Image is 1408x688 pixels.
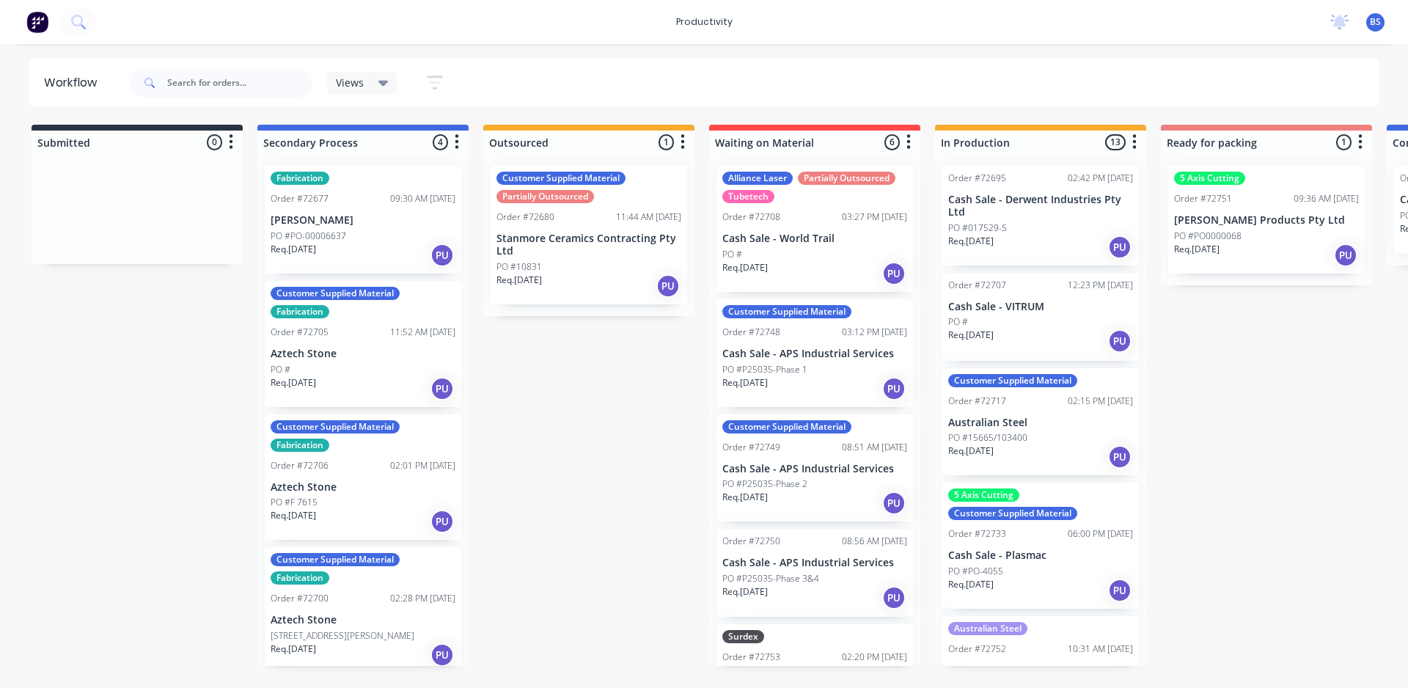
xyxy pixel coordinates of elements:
div: Customer Supplied MaterialFabricationOrder #7270002:28 PM [DATE]Aztech Stone[STREET_ADDRESS][PERS... [265,547,461,673]
p: Req. [DATE] [722,491,768,504]
div: Order #72677 [271,192,329,205]
p: Aztech Stone [271,348,455,360]
p: Stanmore Ceramics Contracting Pty Ltd [496,233,681,257]
div: Partially Outsourced [798,172,895,185]
div: 5 Axis CuttingOrder #7275109:36 AM [DATE][PERSON_NAME] Products Pty LtdPO #PO0000068Req.[DATE]PU [1168,166,1365,274]
div: Surdex [722,630,764,643]
div: Customer Supplied MaterialFabricationOrder #7270602:01 PM [DATE]Aztech StonePO #F 7615Req.[DATE]PU [265,414,461,541]
div: Order #72700 [271,592,329,605]
div: 11:52 AM [DATE] [390,326,455,339]
div: 03:27 PM [DATE] [842,211,907,224]
div: Customer Supplied Material [948,507,1077,520]
p: Req. [DATE] [271,643,316,656]
p: [STREET_ADDRESS][PERSON_NAME] [271,629,414,643]
p: PO #PO-4055 [948,565,1003,578]
div: Order #7269502:42 PM [DATE]Cash Sale - Derwent Industries Pty LtdPO #017529-SReq.[DATE]PU [942,166,1139,266]
div: 02:01 PM [DATE] [390,459,455,472]
div: Fabrication [271,571,329,585]
div: 5 Axis Cutting [948,488,1019,502]
div: PU [882,491,906,515]
p: PO # [948,315,968,329]
p: Cash Sale - APS Industrial Services [722,348,907,360]
div: PU [430,244,454,267]
div: 02:42 PM [DATE] [1068,172,1133,185]
p: Req. [DATE] [722,261,768,274]
div: Order #72751 [1174,192,1232,205]
div: Alliance Laser [722,172,793,185]
p: Cash Sale - World Trail [722,233,907,245]
div: Order #72717 [948,395,1006,408]
div: 06:00 PM [DATE] [1068,527,1133,541]
p: Cash Sale - APS Industrial Services [722,463,907,475]
div: PU [430,510,454,533]
p: Req. [DATE] [271,376,316,389]
p: Req. [DATE] [496,274,542,287]
p: Req. [DATE] [948,578,994,591]
p: Aztech Stone [271,614,455,626]
div: Order #72705 [271,326,329,339]
p: Cash Sale - Derwent Industries Pty Ltd [948,194,1133,219]
div: Customer Supplied Material [271,420,400,433]
div: Customer Supplied Material [271,553,400,566]
div: 09:36 AM [DATE] [1294,192,1359,205]
p: PO # [271,363,290,376]
div: Tubetech [722,190,774,203]
div: Fabrication [271,439,329,452]
div: 08:51 AM [DATE] [842,441,907,454]
div: 5 Axis CuttingCustomer Supplied MaterialOrder #7273306:00 PM [DATE]Cash Sale - PlasmacPO #PO-4055... [942,483,1139,609]
div: Customer Supplied MaterialOrder #7274803:12 PM [DATE]Cash Sale - APS Industrial ServicesPO #P2503... [716,299,913,407]
div: Order #72706 [271,459,329,472]
div: 02:20 PM [DATE] [842,651,907,664]
p: Req. [DATE] [948,444,994,458]
div: 03:12 PM [DATE] [842,326,907,339]
div: Customer Supplied MaterialFabricationOrder #7270511:52 AM [DATE]Aztech StonePO #Req.[DATE]PU [265,281,461,407]
p: PO #F 7615 [271,496,318,509]
div: Order #72680 [496,211,554,224]
div: Customer Supplied Material [722,305,851,318]
div: Order #72750 [722,535,780,548]
div: 02:28 PM [DATE] [390,592,455,605]
div: Order #7270712:23 PM [DATE]Cash Sale - VITRUMPO #Req.[DATE]PU [942,273,1139,361]
div: Partially Outsourced [496,190,594,203]
p: Req. [DATE] [1174,243,1220,256]
div: Customer Supplied Material [722,420,851,433]
div: Fabrication [271,305,329,318]
p: PO #PO0000068 [1174,230,1242,243]
p: Req. [DATE] [948,235,994,248]
div: PU [882,262,906,285]
p: PO #PO-00006637 [271,230,346,243]
div: Customer Supplied Material [948,374,1077,387]
div: productivity [669,11,740,33]
div: 08:56 AM [DATE] [842,535,907,548]
span: Views [336,75,364,90]
p: PO # [722,248,742,261]
p: Req. [DATE] [271,243,316,256]
div: Alliance LaserPartially OutsourcedTubetechOrder #7270803:27 PM [DATE]Cash Sale - World TrailPO #R... [716,166,913,292]
div: Order #7275008:56 AM [DATE]Cash Sale - APS Industrial ServicesPO #P25035-Phase 3&4Req.[DATE]PU [716,529,913,617]
div: Order #72753 [722,651,780,664]
p: Req. [DATE] [722,585,768,599]
div: Customer Supplied Material [496,172,626,185]
p: PO #15665/103400 [948,431,1027,444]
div: Customer Supplied Material [271,287,400,300]
div: Order #72708 [722,211,780,224]
p: Australian Steel [948,417,1133,429]
div: Customer Supplied MaterialPartially OutsourcedOrder #7268011:44 AM [DATE]Stanmore Ceramics Contra... [491,166,687,304]
div: PU [430,643,454,667]
div: Order #72749 [722,441,780,454]
p: PO #017529-S [948,222,1007,235]
div: Fabrication [271,172,329,185]
p: Foncastel Pty Ltd [948,665,1133,677]
div: PU [882,586,906,610]
div: 12:23 PM [DATE] [1068,279,1133,292]
div: PU [656,274,680,298]
img: Factory [26,11,48,33]
p: Req. [DATE] [271,509,316,522]
div: PU [430,377,454,400]
p: PO #P25035-Phase 1 [722,363,807,376]
p: [PERSON_NAME] Products Pty Ltd [1174,214,1359,227]
p: PO #P25035-Phase 3&4 [722,572,819,585]
div: FabricationOrder #7267709:30 AM [DATE][PERSON_NAME]PO #PO-00006637Req.[DATE]PU [265,166,461,274]
div: Order #72733 [948,527,1006,541]
div: 02:15 PM [DATE] [1068,395,1133,408]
